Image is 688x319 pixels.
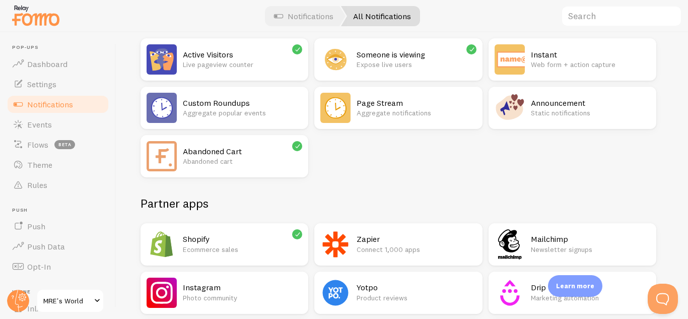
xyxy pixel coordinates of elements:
[12,44,110,51] span: Pop-ups
[320,93,351,123] img: Page Stream
[27,160,52,170] span: Theme
[6,155,110,175] a: Theme
[27,119,52,130] span: Events
[531,49,650,60] h2: Instant
[495,44,525,75] img: Instant
[6,216,110,236] a: Push
[357,59,476,70] p: Expose live users
[27,140,48,150] span: Flows
[6,175,110,195] a: Rules
[6,257,110,277] a: Opt-In
[320,44,351,75] img: Someone is viewing
[183,59,302,70] p: Live pageview counter
[531,234,650,244] h2: Mailchimp
[183,282,302,293] h2: Instagram
[357,234,476,244] h2: Zapier
[11,3,61,28] img: fomo-relay-logo-orange.svg
[147,278,177,308] img: Instagram
[556,281,594,291] p: Learn more
[27,241,65,251] span: Push Data
[320,278,351,308] img: Yotpo
[147,44,177,75] img: Active Visitors
[183,156,302,166] p: Abandoned cart
[12,207,110,214] span: Push
[183,293,302,303] p: Photo community
[27,221,45,231] span: Push
[6,54,110,74] a: Dashboard
[357,293,476,303] p: Product reviews
[43,295,91,307] span: MRE's World
[495,93,525,123] img: Announcement
[320,229,351,260] img: Zapier
[357,282,476,293] h2: Yotpo
[36,289,104,313] a: MRE's World
[27,99,73,109] span: Notifications
[648,284,678,314] iframe: Help Scout Beacon - Open
[141,196,656,211] h2: Partner apps
[531,59,650,70] p: Web form + action capture
[27,180,47,190] span: Rules
[147,229,177,260] img: Shopify
[27,59,67,69] span: Dashboard
[531,108,650,118] p: Static notifications
[548,275,602,297] div: Learn more
[27,79,56,89] span: Settings
[357,244,476,254] p: Connect 1,000 apps
[495,278,525,308] img: Drip
[6,236,110,257] a: Push Data
[183,49,302,60] h2: Active Visitors
[183,98,302,108] h2: Custom Roundups
[531,98,650,108] h2: Announcement
[6,74,110,94] a: Settings
[531,293,650,303] p: Marketing automation
[54,140,75,149] span: beta
[6,114,110,135] a: Events
[147,93,177,123] img: Custom Roundups
[6,135,110,155] a: Flows beta
[183,146,302,157] h2: Abandoned Cart
[147,141,177,171] img: Abandoned Cart
[6,94,110,114] a: Notifications
[495,229,525,260] img: Mailchimp
[531,282,650,293] h2: Drip
[183,108,302,118] p: Aggregate popular events
[357,98,476,108] h2: Page Stream
[183,244,302,254] p: Ecommerce sales
[531,244,650,254] p: Newsletter signups
[357,108,476,118] p: Aggregate notifications
[27,262,51,272] span: Opt-In
[357,49,476,60] h2: Someone is viewing
[183,234,302,244] h2: Shopify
